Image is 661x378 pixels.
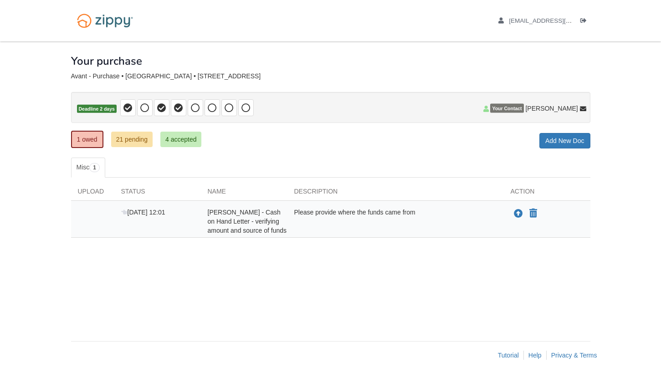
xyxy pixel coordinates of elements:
[528,208,538,219] button: Declare Kiyanna Avant - Cash on Hand Letter - verifying amount and source of funds not applicable
[287,208,504,235] div: Please provide where the funds came from
[539,133,590,148] a: Add New Doc
[208,209,287,234] span: [PERSON_NAME] - Cash on Hand Letter - verifying amount and source of funds
[490,104,523,113] span: Your Contact
[498,352,519,359] a: Tutorial
[287,187,504,200] div: Description
[71,187,114,200] div: Upload
[114,187,201,200] div: Status
[513,208,524,220] button: Upload Kiyanna Avant - Cash on Hand Letter - verifying amount and source of funds
[509,17,613,24] span: kavant88@gmail.com
[528,352,542,359] a: Help
[71,131,103,148] a: 1 owed
[551,352,597,359] a: Privacy & Terms
[121,209,165,216] span: [DATE] 12:01
[77,105,117,113] span: Deadline 2 days
[580,17,590,26] a: Log out
[89,163,100,172] span: 1
[160,132,202,147] a: 4 accepted
[111,132,153,147] a: 21 pending
[498,17,614,26] a: edit profile
[201,187,287,200] div: Name
[525,104,578,113] span: [PERSON_NAME]
[504,187,590,200] div: Action
[71,72,590,80] div: Avant - Purchase • [GEOGRAPHIC_DATA] • [STREET_ADDRESS]
[71,55,142,67] h1: Your purchase
[71,158,105,178] a: Misc
[71,9,139,32] img: Logo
